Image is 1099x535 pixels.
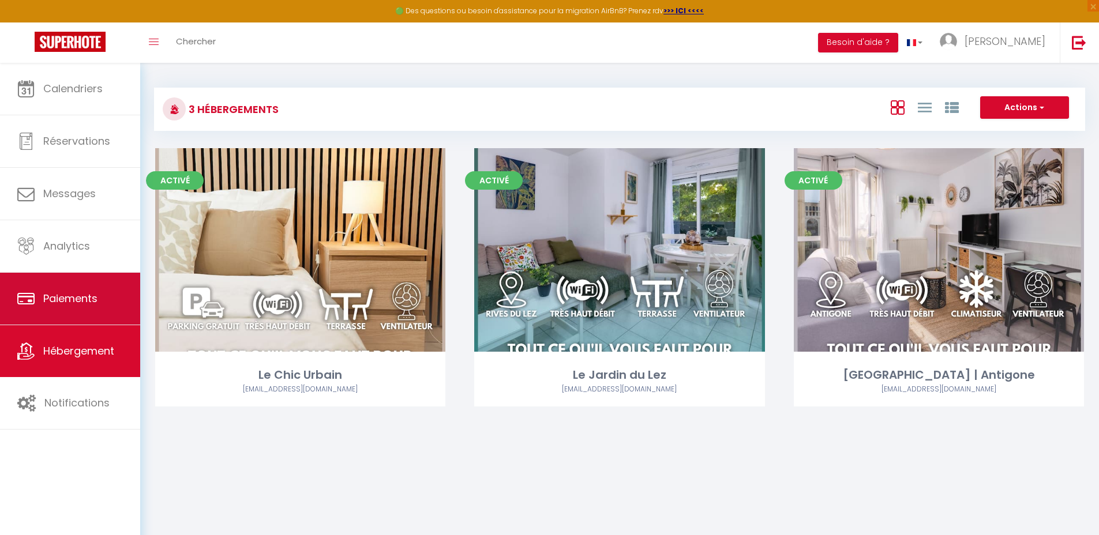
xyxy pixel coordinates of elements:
[43,81,103,96] span: Calendriers
[965,34,1045,48] span: [PERSON_NAME]
[44,395,110,410] span: Notifications
[918,97,932,116] a: Vue en Liste
[940,33,957,50] img: ...
[794,384,1084,395] div: Airbnb
[43,344,114,358] span: Hébergement
[891,97,905,116] a: Vue en Box
[663,6,704,16] a: >>> ICI <<<<
[167,22,224,63] a: Chercher
[43,134,110,148] span: Réservations
[43,186,96,201] span: Messages
[474,384,764,395] div: Airbnb
[43,239,90,253] span: Analytics
[155,366,445,384] div: Le Chic Urbain
[146,171,204,190] span: Activé
[43,291,97,306] span: Paiements
[176,35,216,47] span: Chercher
[155,384,445,395] div: Airbnb
[931,22,1060,63] a: ... [PERSON_NAME]
[1072,35,1086,50] img: logout
[945,97,959,116] a: Vue par Groupe
[794,366,1084,384] div: [GEOGRAPHIC_DATA] | Antigone
[35,32,106,52] img: Super Booking
[465,171,523,190] span: Activé
[186,96,279,122] h3: 3 Hébergements
[474,366,764,384] div: Le Jardin du Lez
[980,96,1069,119] button: Actions
[785,171,842,190] span: Activé
[818,33,898,52] button: Besoin d'aide ?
